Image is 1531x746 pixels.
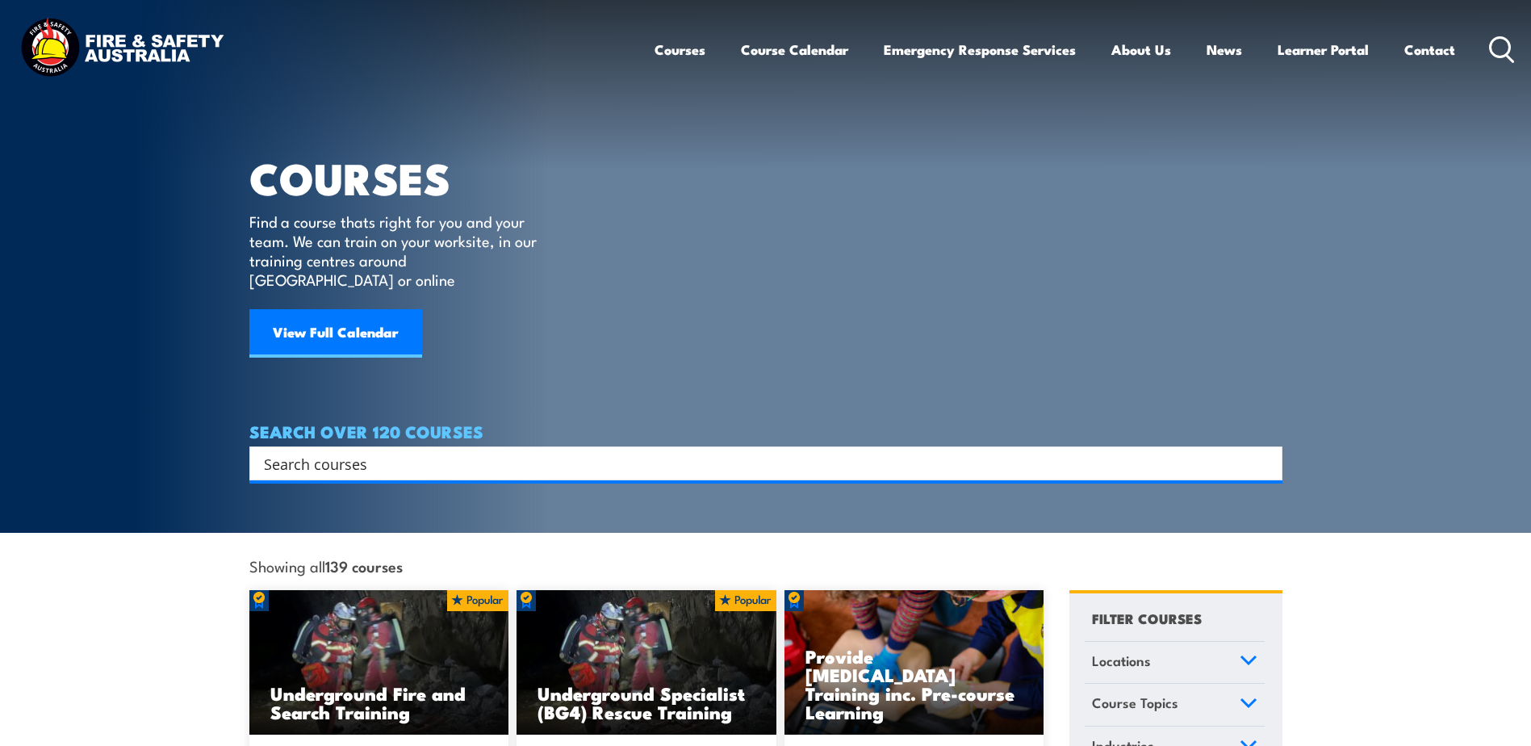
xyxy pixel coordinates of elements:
a: Underground Fire and Search Training [249,590,509,736]
h3: Provide [MEDICAL_DATA] Training inc. Pre-course Learning [805,647,1023,721]
a: Contact [1404,28,1455,71]
img: Low Voltage Rescue and Provide CPR [784,590,1044,736]
img: Underground mine rescue [249,590,509,736]
h1: COURSES [249,158,560,196]
button: Search magnifier button [1254,452,1277,475]
input: Search input [264,451,1247,476]
h3: Underground Fire and Search Training [270,684,488,721]
a: Underground Specialist (BG4) Rescue Training [517,590,776,736]
p: Find a course thats right for you and your team. We can train on your worksite, in our training c... [249,212,544,289]
a: About Us [1111,28,1171,71]
span: Course Topics [1092,692,1178,714]
span: Locations [1092,650,1151,672]
a: Courses [655,28,705,71]
h4: SEARCH OVER 120 COURSES [249,422,1282,440]
strong: 139 courses [325,555,403,576]
a: View Full Calendar [249,309,422,358]
a: News [1207,28,1242,71]
a: Course Calendar [741,28,848,71]
h3: Underground Specialist (BG4) Rescue Training [538,684,755,721]
a: Provide [MEDICAL_DATA] Training inc. Pre-course Learning [784,590,1044,736]
span: Showing all [249,557,403,574]
form: Search form [267,452,1250,475]
a: Emergency Response Services [884,28,1076,71]
a: Course Topics [1085,684,1265,726]
a: Learner Portal [1278,28,1369,71]
h4: FILTER COURSES [1092,607,1202,629]
a: Locations [1085,642,1265,684]
img: Underground mine rescue [517,590,776,736]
